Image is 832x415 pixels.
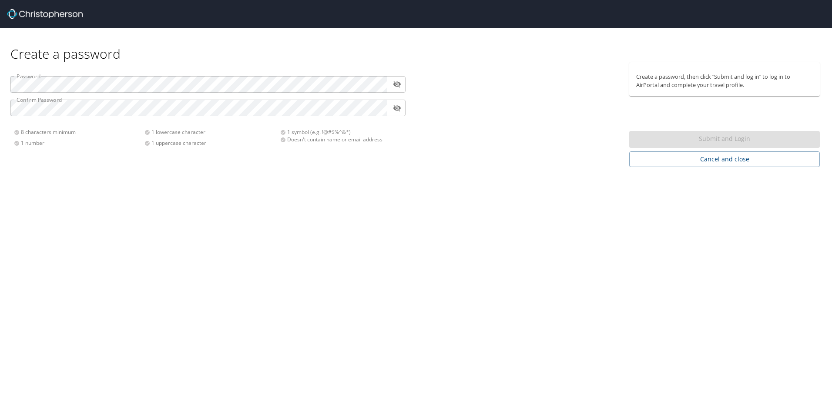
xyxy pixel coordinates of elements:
[14,128,144,136] div: 8 characters minimum
[636,154,813,165] span: Cancel and close
[7,9,83,19] img: Christopherson_logo_rev.png
[280,128,400,136] div: 1 symbol (e.g. !@#$%^&*)
[14,139,144,147] div: 1 number
[144,139,275,147] div: 1 uppercase character
[390,101,404,115] button: toggle password visibility
[629,151,820,167] button: Cancel and close
[280,136,400,143] div: Doesn't contain name or email address
[144,128,275,136] div: 1 lowercase character
[10,28,822,62] div: Create a password
[636,73,813,89] p: Create a password, then click “Submit and log in” to log in to AirPortal and complete your travel...
[390,77,404,91] button: toggle password visibility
